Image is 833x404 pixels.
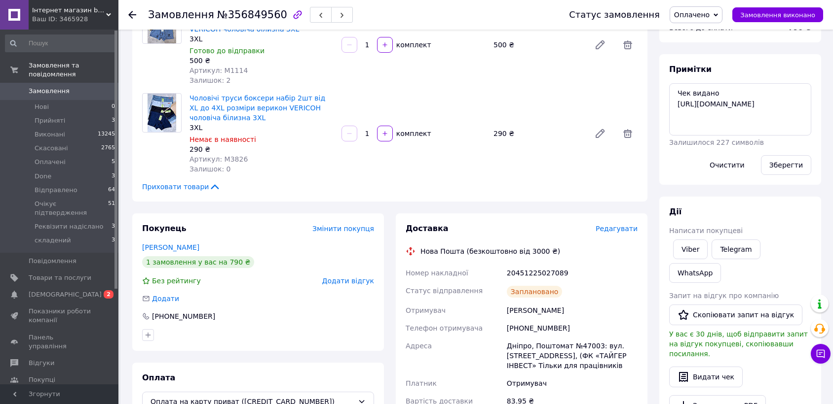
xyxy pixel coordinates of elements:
button: Видати чек [669,367,743,387]
div: 20451225027089 [505,264,640,282]
div: Повернутися назад [128,10,136,20]
span: Редагувати [596,225,638,233]
span: Панель управління [29,333,91,351]
a: Редагувати [590,124,610,143]
span: Запит на відгук про компанію [669,292,779,300]
div: 500 ₴ [189,56,334,66]
span: Скасовані [35,144,68,153]
div: Дніпро, Поштомат №47003: вул. [STREET_ADDRESS], (ФК «ТАЙГЕР ІНВЕСТ» Тільки для працівників [505,337,640,374]
span: Покупець [142,224,187,233]
span: Виконані [35,130,65,139]
span: складений [35,236,71,245]
img: Чоловічі труси боксери набір 2шт від XL до 4XL розміри верикон VERICOH чоловіча білизна 3XL [148,94,177,132]
span: Статус відправлення [406,287,483,295]
span: 3 [112,116,115,125]
span: Оплата [142,373,175,382]
div: Статус замовлення [569,10,660,20]
span: Телефон отримувача [406,324,483,332]
button: Чат з покупцем [811,344,831,364]
span: Платник [406,379,437,387]
span: Очікує підтвердження [35,200,108,217]
div: 290 ₴ [490,127,586,140]
span: Артикул: M1114 [189,67,248,74]
span: Прийняті [35,116,65,125]
span: Додати [152,295,179,303]
span: Оплачено [674,11,710,19]
span: Done [35,172,51,181]
div: 3XL [189,34,334,44]
div: 500 ₴ [490,38,586,52]
span: Готово до відправки [189,47,265,55]
span: Немає в наявності [189,135,256,143]
span: Показники роботи компанії [29,307,91,325]
span: 64 [108,186,115,195]
a: Редагувати [590,35,610,55]
span: Отримувач [406,306,446,314]
a: WhatsApp [669,263,721,283]
div: [PHONE_NUMBER] [505,319,640,337]
span: Всього до сплати [669,24,733,32]
span: 2765 [101,144,115,153]
div: комплект [394,40,432,50]
span: Адреса [406,342,432,350]
span: Залишок: 2 [189,76,231,84]
b: 790 ₴ [789,24,811,32]
span: Замовлення та повідомлення [29,61,118,79]
button: Скопіювати запит на відгук [669,304,802,325]
span: Замовлення [148,9,214,21]
span: Видалити [618,124,638,143]
button: Зберегти [761,155,811,175]
span: Нові [35,102,49,111]
span: 2 [104,290,114,299]
span: 5 [112,158,115,167]
div: Заплановано [507,286,563,298]
a: Telegram [712,239,760,259]
span: У вас є 30 днів, щоб відправити запит на відгук покупцеві, скопіювавши посилання. [669,330,808,358]
span: Оплачені [35,158,66,167]
span: Змінити покупця [312,225,374,233]
span: Додати відгук [322,277,374,285]
a: Чоловічі труси боксери набір 4шт розміри від XL до 4XL верикон VERICOH чоловіча білизна 3XL [189,5,312,33]
span: Інтернет магазин baby-nice [32,6,106,15]
span: Залишилося 227 символів [669,138,764,146]
span: Артикул: M3826 [189,155,248,163]
span: 0 [112,102,115,111]
span: Реквізити надіслано [35,222,103,231]
div: комплект [394,129,432,138]
span: Без рейтингу [152,277,201,285]
span: Залишок: 0 [189,165,231,173]
div: [PHONE_NUMBER] [151,311,216,321]
span: Доставка [406,224,449,233]
span: 3 [112,222,115,231]
div: Отримувач [505,374,640,392]
span: Товари та послуги [29,273,91,282]
span: 13245 [98,130,115,139]
span: Покупці [29,375,55,384]
div: Нова Пошта (безкоштовно від 3000 ₴) [418,246,563,256]
div: Ваш ID: 3465928 [32,15,118,24]
span: Відгуки [29,359,54,368]
div: [PERSON_NAME] [505,302,640,319]
button: Замовлення виконано [732,7,823,22]
span: Приховати товари [142,182,221,192]
input: Пошук [5,34,116,52]
textarea: Чек видано [URL][DOMAIN_NAME] [669,83,811,135]
div: 3XL [189,123,334,133]
span: Видалити [618,35,638,55]
a: Viber [673,239,708,259]
a: [PERSON_NAME] [142,243,199,251]
span: Замовлення виконано [740,11,815,19]
a: Чоловічі труси боксери набір 2шт від XL до 4XL розміри верикон VERICOH чоловіча білизна 3XL [189,94,325,122]
div: 290 ₴ [189,144,334,154]
span: Примітки [669,65,712,74]
span: Повідомлення [29,257,76,266]
span: Відправлено [35,186,77,195]
span: Дії [669,207,682,216]
div: 1 замовлення у вас на 790 ₴ [142,256,254,268]
span: Номер накладної [406,269,468,277]
span: 51 [108,200,115,217]
span: 3 [112,236,115,245]
button: Очистити [701,155,753,175]
span: Замовлення [29,87,70,96]
span: Написати покупцеві [669,227,743,235]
